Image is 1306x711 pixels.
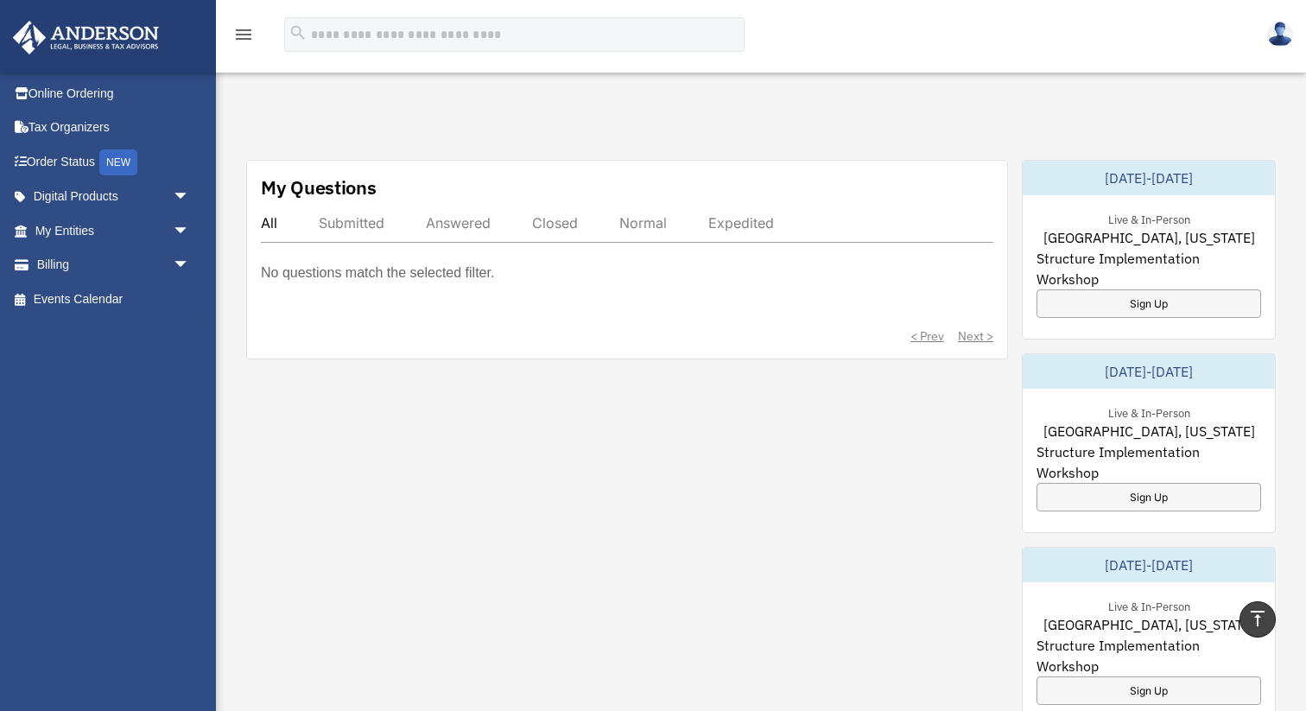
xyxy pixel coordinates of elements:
[1023,354,1275,389] div: [DATE]-[DATE]
[1094,596,1204,614] div: Live & In-Person
[173,248,207,283] span: arrow_drop_down
[12,111,216,145] a: Tax Organizers
[1247,608,1268,629] i: vertical_align_top
[288,23,307,42] i: search
[261,261,494,285] p: No questions match the selected filter.
[426,214,491,232] div: Answered
[1037,441,1261,483] span: Structure Implementation Workshop
[1037,483,1261,511] a: Sign Up
[12,76,216,111] a: Online Ordering
[12,144,216,180] a: Order StatusNEW
[173,213,207,249] span: arrow_drop_down
[1094,403,1204,421] div: Live & In-Person
[1023,161,1275,195] div: [DATE]-[DATE]
[261,214,277,232] div: All
[708,214,774,232] div: Expedited
[319,214,384,232] div: Submitted
[233,24,254,45] i: menu
[12,282,216,316] a: Events Calendar
[1037,676,1261,705] a: Sign Up
[261,175,377,200] div: My Questions
[233,30,254,45] a: menu
[1043,421,1255,441] span: [GEOGRAPHIC_DATA], [US_STATE]
[12,180,216,214] a: Digital Productsarrow_drop_down
[1037,635,1261,676] span: Structure Implementation Workshop
[8,21,164,54] img: Anderson Advisors Platinum Portal
[12,213,216,248] a: My Entitiesarrow_drop_down
[12,248,216,282] a: Billingarrow_drop_down
[1043,614,1255,635] span: [GEOGRAPHIC_DATA], [US_STATE]
[1037,289,1261,318] a: Sign Up
[1239,601,1276,638] a: vertical_align_top
[99,149,137,175] div: NEW
[173,180,207,215] span: arrow_drop_down
[1267,22,1293,47] img: User Pic
[619,214,667,232] div: Normal
[1037,248,1261,289] span: Structure Implementation Workshop
[1023,548,1275,582] div: [DATE]-[DATE]
[532,214,578,232] div: Closed
[1043,227,1255,248] span: [GEOGRAPHIC_DATA], [US_STATE]
[1094,209,1204,227] div: Live & In-Person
